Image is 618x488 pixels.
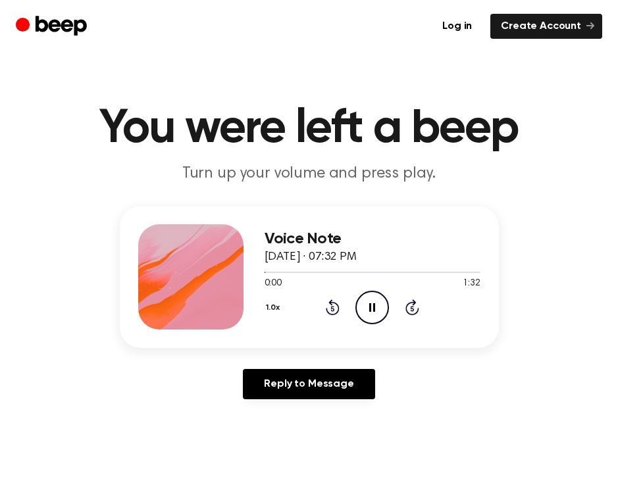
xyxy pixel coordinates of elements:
a: Create Account [490,14,602,39]
a: Log in [432,14,482,39]
a: Reply to Message [243,369,374,399]
p: Turn up your volume and press play. [57,163,562,185]
a: Beep [16,14,90,39]
span: [DATE] · 07:32 PM [265,251,357,263]
span: 1:32 [463,277,480,291]
button: 1.0x [265,297,285,319]
h1: You were left a beep [16,105,602,153]
span: 0:00 [265,277,282,291]
h3: Voice Note [265,230,480,248]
